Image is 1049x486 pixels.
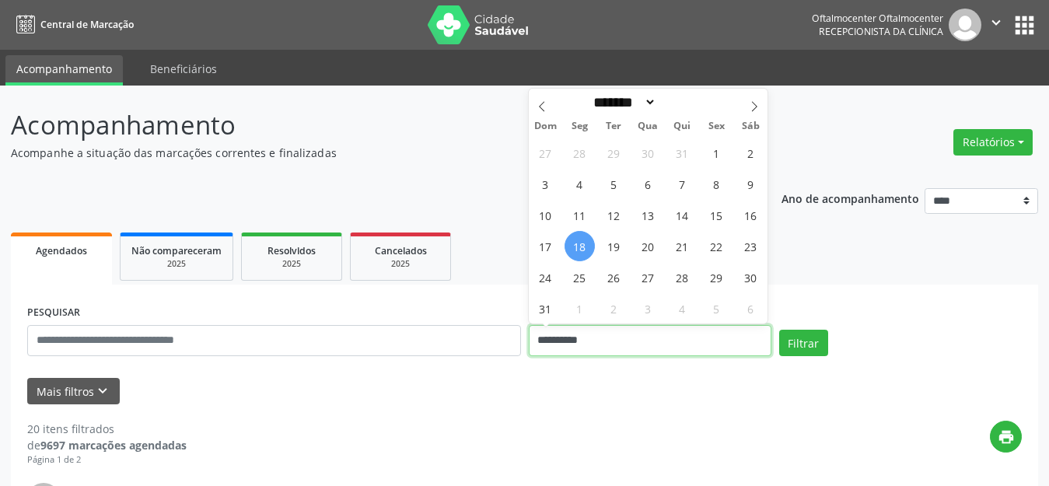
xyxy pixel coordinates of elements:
span: Dom [529,121,563,131]
button: Mais filtroskeyboard_arrow_down [27,378,120,405]
span: Julho 29, 2025 [599,138,629,168]
span: Agendados [36,244,87,257]
p: Acompanhe a situação das marcações correntes e finalizadas [11,145,730,161]
span: Agosto 7, 2025 [667,169,698,199]
span: Agosto 27, 2025 [633,262,663,292]
span: Qua [631,121,665,131]
span: Setembro 1, 2025 [565,293,595,323]
span: Agosto 19, 2025 [599,231,629,261]
span: Julho 28, 2025 [565,138,595,168]
span: Agosto 16, 2025 [736,200,766,230]
p: Acompanhamento [11,106,730,145]
span: Agosto 2, 2025 [736,138,766,168]
span: Recepcionista da clínica [819,25,943,38]
span: Cancelados [375,244,427,257]
strong: 9697 marcações agendadas [40,438,187,453]
span: Agosto 30, 2025 [736,262,766,292]
button: Relatórios [953,129,1033,156]
span: Sex [699,121,733,131]
span: Julho 30, 2025 [633,138,663,168]
div: 2025 [253,258,330,270]
i:  [988,14,1005,31]
span: Seg [562,121,596,131]
span: Agosto 4, 2025 [565,169,595,199]
div: de [27,437,187,453]
div: Oftalmocenter Oftalmocenter [812,12,943,25]
button: print [990,421,1022,453]
button: Filtrar [779,330,828,356]
span: Agosto 3, 2025 [530,169,561,199]
span: Agosto 13, 2025 [633,200,663,230]
i: print [998,428,1015,446]
span: Julho 31, 2025 [667,138,698,168]
label: PESQUISAR [27,301,80,325]
span: Setembro 3, 2025 [633,293,663,323]
span: Julho 27, 2025 [530,138,561,168]
span: Agosto 10, 2025 [530,200,561,230]
div: 2025 [362,258,439,270]
a: Beneficiários [139,55,228,82]
span: Agosto 17, 2025 [530,231,561,261]
span: Agosto 9, 2025 [736,169,766,199]
span: Agosto 26, 2025 [599,262,629,292]
span: Central de Marcação [40,18,134,31]
span: Setembro 4, 2025 [667,293,698,323]
span: Agosto 23, 2025 [736,231,766,261]
span: Sáb [733,121,768,131]
span: Não compareceram [131,244,222,257]
span: Ter [596,121,631,131]
span: Agosto 25, 2025 [565,262,595,292]
span: Qui [665,121,699,131]
span: Agosto 8, 2025 [701,169,732,199]
span: Agosto 31, 2025 [530,293,561,323]
a: Acompanhamento [5,55,123,86]
span: Agosto 28, 2025 [667,262,698,292]
span: Agosto 1, 2025 [701,138,732,168]
p: Ano de acompanhamento [782,188,919,208]
div: 2025 [131,258,222,270]
a: Central de Marcação [11,12,134,37]
span: Agosto 5, 2025 [599,169,629,199]
span: Agosto 29, 2025 [701,262,732,292]
span: Agosto 24, 2025 [530,262,561,292]
i: keyboard_arrow_down [94,383,111,400]
button: apps [1011,12,1038,39]
input: Year [656,94,708,110]
select: Month [589,94,657,110]
span: Resolvidos [267,244,316,257]
span: Setembro 5, 2025 [701,293,732,323]
span: Agosto 12, 2025 [599,200,629,230]
span: Agosto 22, 2025 [701,231,732,261]
span: Agosto 20, 2025 [633,231,663,261]
span: Agosto 21, 2025 [667,231,698,261]
span: Setembro 2, 2025 [599,293,629,323]
button:  [981,9,1011,41]
span: Agosto 11, 2025 [565,200,595,230]
span: Setembro 6, 2025 [736,293,766,323]
div: Página 1 de 2 [27,453,187,467]
span: Agosto 15, 2025 [701,200,732,230]
img: img [949,9,981,41]
span: Agosto 6, 2025 [633,169,663,199]
span: Agosto 14, 2025 [667,200,698,230]
span: Agosto 18, 2025 [565,231,595,261]
div: 20 itens filtrados [27,421,187,437]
